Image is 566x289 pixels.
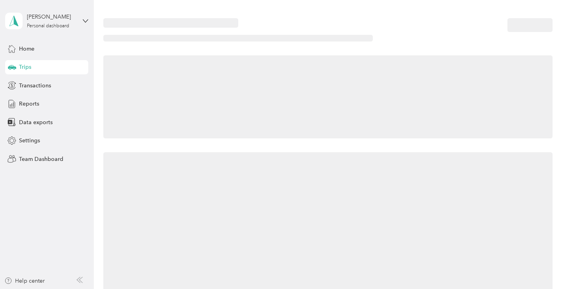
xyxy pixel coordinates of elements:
iframe: Everlance-gr Chat Button Frame [522,245,566,289]
span: Data exports [19,118,53,127]
div: [PERSON_NAME] [27,13,76,21]
span: Transactions [19,81,51,90]
span: Settings [19,136,40,145]
span: Trips [19,63,31,71]
span: Reports [19,100,39,108]
div: Personal dashboard [27,24,69,28]
span: Home [19,45,34,53]
button: Help center [4,277,45,285]
span: Team Dashboard [19,155,63,163]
